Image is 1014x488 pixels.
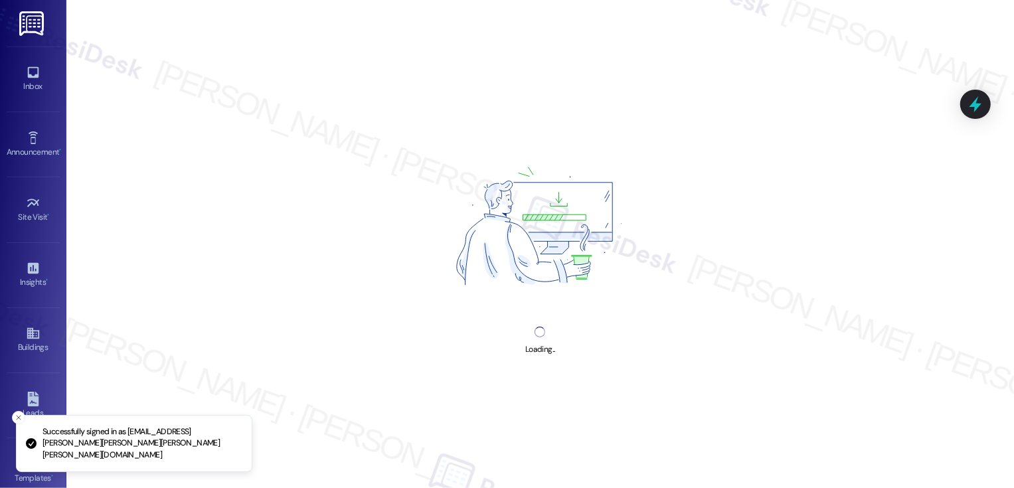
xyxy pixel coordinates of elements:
p: Successfully signed in as [EMAIL_ADDRESS][PERSON_NAME][PERSON_NAME][PERSON_NAME][PERSON_NAME][DOM... [42,426,241,461]
span: • [51,471,53,481]
a: Buildings [7,322,60,358]
span: • [48,210,50,220]
a: Insights • [7,257,60,293]
a: Site Visit • [7,192,60,228]
span: • [59,145,61,155]
a: Inbox [7,61,60,97]
a: Leads [7,388,60,424]
div: Loading... [525,343,555,357]
span: • [46,276,48,285]
button: Close toast [12,411,25,424]
img: ResiDesk Logo [19,11,46,36]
